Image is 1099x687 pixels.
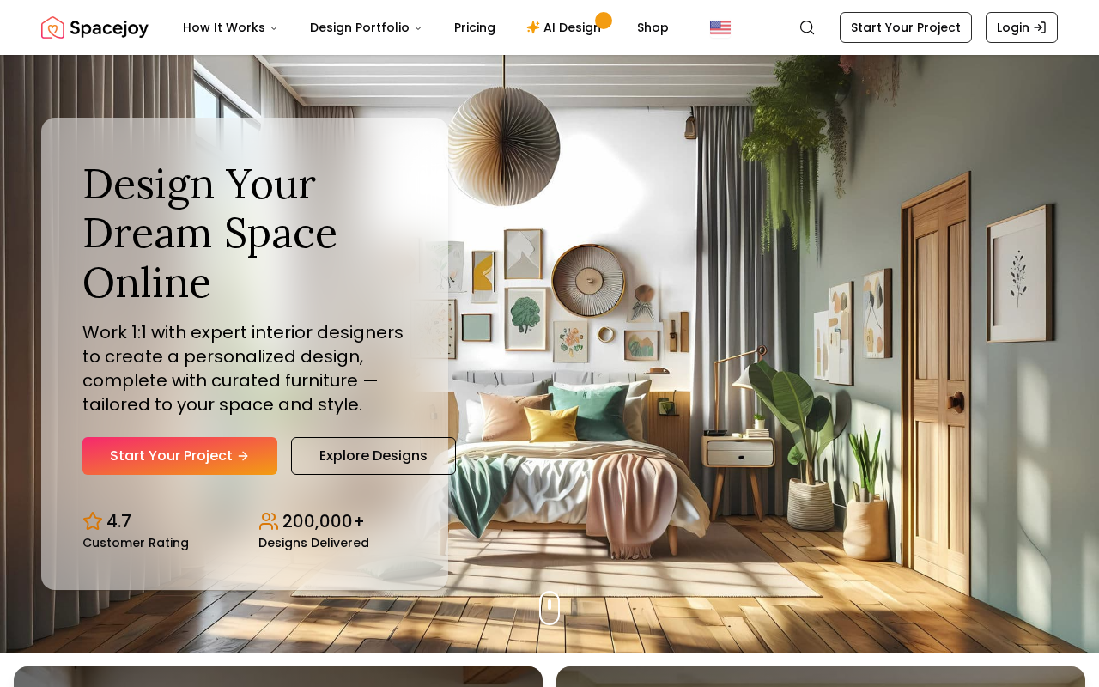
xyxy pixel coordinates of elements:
[41,10,149,45] a: Spacejoy
[440,10,509,45] a: Pricing
[82,159,407,307] h1: Design Your Dream Space Online
[41,10,149,45] img: Spacejoy Logo
[840,12,972,43] a: Start Your Project
[291,437,456,475] a: Explore Designs
[513,10,620,45] a: AI Design
[282,509,365,533] p: 200,000+
[106,509,131,533] p: 4.7
[169,10,683,45] nav: Main
[82,437,277,475] a: Start Your Project
[258,537,369,549] small: Designs Delivered
[82,537,189,549] small: Customer Rating
[82,495,407,549] div: Design stats
[296,10,437,45] button: Design Portfolio
[82,320,407,416] p: Work 1:1 with expert interior designers to create a personalized design, complete with curated fu...
[623,10,683,45] a: Shop
[169,10,293,45] button: How It Works
[710,17,731,38] img: United States
[986,12,1058,43] a: Login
